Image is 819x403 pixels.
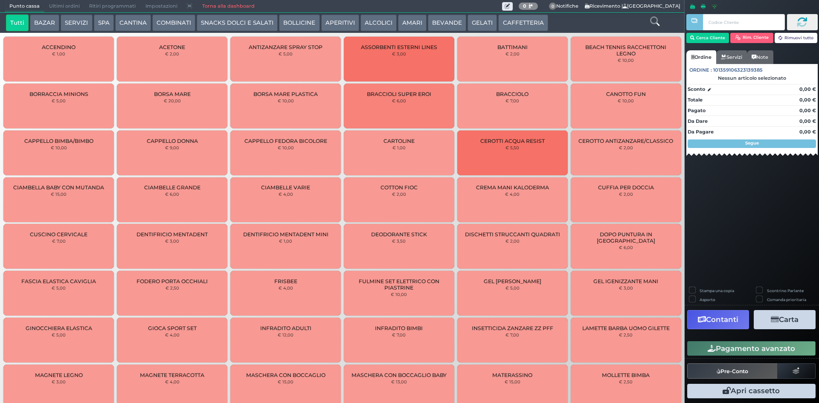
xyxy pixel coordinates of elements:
span: CARTOLINE [383,138,415,144]
strong: Segue [745,140,759,146]
a: Note [747,50,773,64]
label: Scontrino Parlante [767,288,804,293]
span: INFRADITO ADULTI [260,325,311,331]
button: Rimuovi tutto [775,33,818,43]
button: Contanti [687,310,749,329]
span: BORSA MARE PLASTICA [253,91,318,97]
span: CIAMBELLE GRANDE [144,184,200,191]
span: Impostazioni [141,0,182,12]
small: € 20,00 [164,98,181,103]
small: € 5,00 [52,98,66,103]
small: € 13,00 [391,379,407,384]
button: APERITIVI [321,14,359,32]
strong: Totale [688,97,703,103]
strong: 0,00 € [799,97,816,103]
small: € 6,00 [619,245,633,250]
div: Nessun articolo selezionato [686,75,818,81]
small: € 4,00 [279,191,293,197]
span: COTTON FIOC [380,184,418,191]
small: € 4,00 [165,332,180,337]
span: Ultimi ordini [44,0,84,12]
small: € 2,50 [166,285,179,290]
small: € 4,00 [505,191,520,197]
button: BEVANDE [428,14,466,32]
span: 0 [549,3,557,10]
span: CIAMBELLE VARIE [261,184,310,191]
span: INFRADITO BIMBI [375,325,423,331]
span: FRISBEE [274,278,297,284]
small: € 1,00 [279,238,292,244]
small: € 1,00 [52,51,65,56]
button: BOLLICINE [279,14,319,32]
a: Torna alla dashboard [197,0,259,12]
button: CAFFETTERIA [498,14,548,32]
label: Asporto [700,297,715,302]
small: € 7,00 [505,332,519,337]
small: € 6,00 [165,191,179,197]
span: GEL [PERSON_NAME] [484,278,541,284]
small: € 2,00 [505,51,520,56]
a: Servizi [716,50,747,64]
label: Comanda prioritaria [767,297,806,302]
span: MASCHERA CON BOCCAGLIO [246,372,325,378]
small: € 3,50 [392,238,406,244]
small: € 10,00 [51,145,67,150]
a: Ordine [686,50,716,64]
span: GEL IGENIZZANTE MANI [593,278,658,284]
small: € 3,00 [52,379,66,384]
span: CAPPELLO DONNA [147,138,198,144]
span: GIOCA SPORT SET [148,325,197,331]
span: CEROTTO ANTIZANZARE/CLASSICO [578,138,673,144]
small: € 9,00 [165,145,179,150]
span: ACCENDINO [42,44,76,50]
strong: Pagato [688,107,706,113]
span: FODERO PORTA OCCHIALI [136,278,208,284]
small: € 2,50 [619,379,633,384]
small: € 2,00 [505,238,520,244]
button: ALCOLICI [360,14,397,32]
small: € 10,00 [391,292,407,297]
small: € 3,00 [619,285,633,290]
small: € 10,00 [278,145,294,150]
small: € 2,00 [165,51,179,56]
small: € 4,00 [279,285,293,290]
button: CANTINA [115,14,151,32]
small: € 5,00 [52,332,66,337]
small: € 7,00 [52,238,66,244]
span: MASCHERA CON BOCCAGLIO BABY [351,372,447,378]
span: CAPPELLO BIMBA/BIMBO [24,138,93,144]
span: CIAMBELLA BABY CON MUTANDA [13,184,104,191]
span: FASCIA ELASTICA CAVIGLIA [21,278,96,284]
small: € 3,00 [165,238,179,244]
span: DISCHETTI STRUCCANTI QUADRATI [465,231,560,238]
button: Rim. Cliente [730,33,773,43]
small: € 15,00 [278,379,293,384]
span: DEODORANTE STICK [371,231,427,238]
small: € 5,00 [505,285,520,290]
small: € 2,50 [619,332,633,337]
span: MATERASSINO [492,372,532,378]
span: Ritiri programmati [84,0,140,12]
span: MAGNETE TERRACOTTA [140,372,204,378]
small: € 15,00 [51,191,67,197]
span: DENTIFRICIO MENTADENT MINI [243,231,328,238]
span: BRACCIOLI SUPER EROI [367,91,431,97]
span: CEROTTI ACQUA RESIST [480,138,545,144]
strong: Da Pagare [688,129,714,135]
span: BORSA MARE [154,91,191,97]
small: € 10,00 [278,98,294,103]
span: FULMINE SET ELETTRICO CON PIASTRINE [351,278,447,291]
span: Punto cassa [5,0,44,12]
small: € 4,00 [165,379,180,384]
small: € 5,50 [505,145,519,150]
input: Codice Cliente [703,14,784,30]
button: GELATI [468,14,497,32]
strong: 0,00 € [799,86,816,92]
label: Stampa una copia [700,288,734,293]
span: 101359106323139385 [713,67,763,74]
strong: 0,00 € [799,107,816,113]
small: € 2,00 [619,145,633,150]
strong: 0,00 € [799,129,816,135]
small: € 3,00 [392,51,406,56]
button: SNACKS DOLCI E SALATI [197,14,278,32]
